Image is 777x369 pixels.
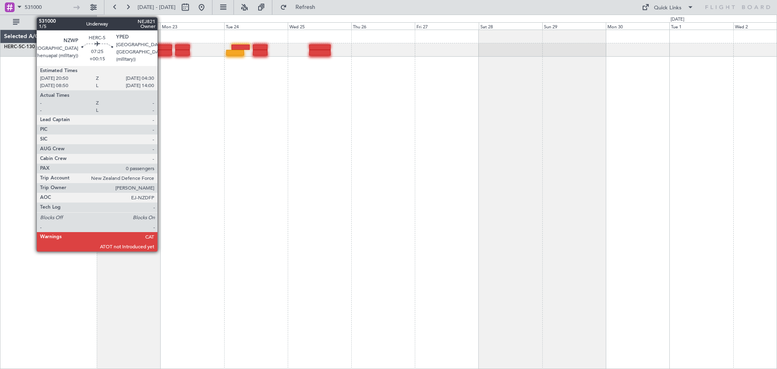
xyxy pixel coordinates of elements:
div: [DATE] [98,16,112,23]
div: Wed 25 [288,22,351,30]
div: Mon 23 [160,22,224,30]
span: Refresh [289,4,323,10]
div: Mon 30 [606,22,669,30]
div: Sat 28 [479,22,542,30]
a: HERC-5C-130 Hercules [4,45,56,49]
div: Fri 27 [415,22,478,30]
div: Quick Links [654,4,681,12]
div: Tue 24 [224,22,288,30]
input: Trip Number [25,1,71,13]
span: [DATE] - [DATE] [138,4,176,11]
span: HERC-5 [4,45,21,49]
div: Sun 29 [542,22,606,30]
button: Refresh [276,1,325,14]
div: [DATE] [671,16,684,23]
div: Sun 22 [97,22,160,30]
button: Quick Links [638,1,698,14]
button: All Aircraft [9,16,88,29]
div: Thu 26 [351,22,415,30]
div: Tue 1 [669,22,733,30]
span: All Aircraft [21,19,85,25]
